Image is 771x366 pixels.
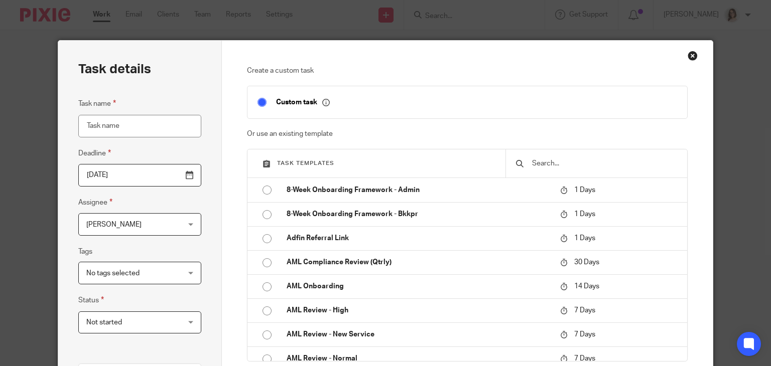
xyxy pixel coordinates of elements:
[574,235,595,242] span: 1 Days
[287,257,550,267] p: AML Compliance Review (Qtrly)
[574,355,595,362] span: 7 Days
[287,209,550,219] p: 8-Week Onboarding Framework - Bkkpr
[78,147,111,159] label: Deadline
[78,61,151,78] h2: Task details
[247,66,688,76] p: Create a custom task
[574,283,599,290] span: 14 Days
[287,329,550,339] p: AML Review - New Service
[78,294,104,306] label: Status
[276,98,330,107] p: Custom task
[574,307,595,314] span: 7 Days
[78,197,112,208] label: Assignee
[574,211,595,218] span: 1 Days
[287,281,550,291] p: AML Onboarding
[574,331,595,338] span: 7 Days
[287,305,550,315] p: AML Review - High
[531,158,677,169] input: Search...
[287,233,550,243] p: Adfin Referral Link
[277,160,334,166] span: Task templates
[78,98,116,109] label: Task name
[688,51,698,61] div: Close this dialog window
[78,164,201,187] input: Pick a date
[574,259,599,266] span: 30 Days
[86,270,140,277] span: No tags selected
[287,353,550,363] p: AML Review - Normal
[574,187,595,194] span: 1 Days
[287,185,550,195] p: 8-Week Onboarding Framework - Admin
[78,115,201,137] input: Task name
[247,129,688,139] p: Or use an existing template
[86,319,122,326] span: Not started
[78,247,92,257] label: Tags
[86,221,142,228] span: [PERSON_NAME]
